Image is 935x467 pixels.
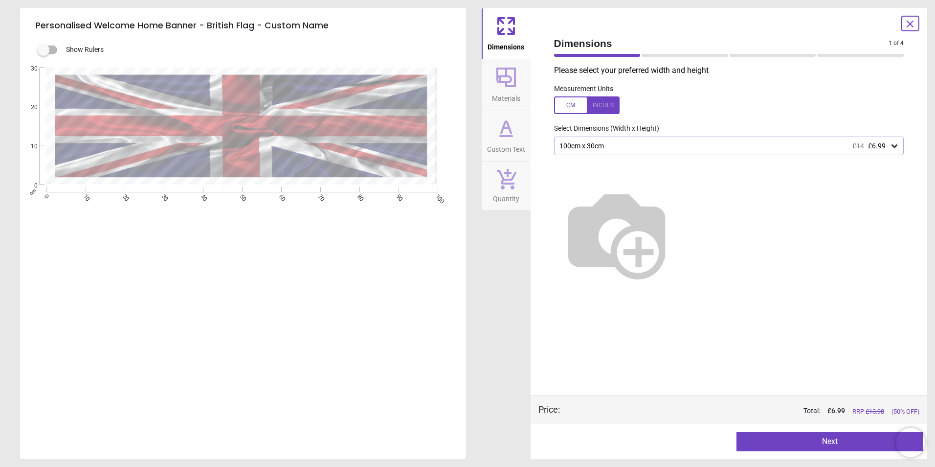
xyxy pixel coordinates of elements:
[554,171,679,296] img: Helper for size comparison
[827,406,845,416] span: £
[546,124,659,134] label: Select Dimensions (Width x Height)
[19,65,38,73] span: 30
[19,142,38,151] span: 10
[891,407,919,416] span: (50% OFF)
[554,65,912,76] p: Please select your preferred width and height
[868,142,886,150] span: £6.99
[554,84,613,94] label: Measurement Units
[896,428,925,457] iframe: Brevo live chat
[44,44,466,56] div: Show Rulers
[482,59,531,110] button: Materials
[554,36,889,50] span: Dimensions
[866,408,884,415] span: £ 13.98
[482,162,531,210] button: Quantity
[19,182,38,190] span: 0
[575,406,920,416] div: Total:
[488,38,524,52] span: Dimensions
[492,89,520,104] span: Materials
[831,407,845,415] span: 6.99
[889,39,904,47] span: 1 of 4
[36,16,450,36] h5: Personalised Welcome Home Banner - British Flag - Custom Name
[736,432,923,451] button: Next
[487,140,525,155] span: Custom Text
[19,103,38,112] span: 20
[852,142,864,150] span: £14
[482,110,531,161] button: Custom Text
[558,142,890,150] div: 100cm x 30cm
[852,407,884,416] span: RRP
[538,403,560,416] div: Price :
[493,189,519,204] span: Quantity
[482,8,531,59] button: Dimensions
